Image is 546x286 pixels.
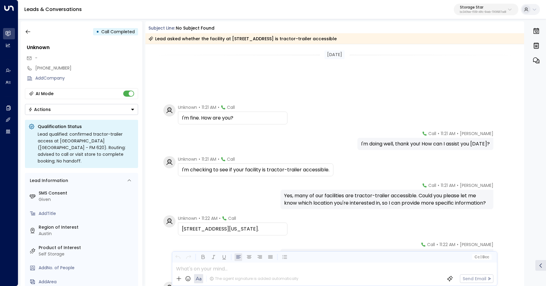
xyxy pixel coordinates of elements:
span: • [199,104,200,110]
span: 11:21 AM [202,104,216,110]
a: Leads & Conversations [24,6,82,13]
div: Actions [28,107,51,112]
span: 11:22 AM [440,241,455,248]
div: Austin [39,231,136,237]
p: Storage Star [460,5,506,9]
label: Product of Interest [39,245,136,251]
span: Unknown [178,156,197,162]
div: Unknown [27,44,138,51]
div: No subject found [176,25,214,31]
div: I'm checking to see if your facility is tractor-trailer accessible. [182,166,329,173]
div: Lead asked whether the facility at [STREET_ADDRESS] is tractor-trailer accessible [148,36,337,42]
div: AI Mode [36,91,54,97]
span: [PERSON_NAME] [460,241,493,248]
span: - [35,55,37,61]
span: • [219,215,221,221]
div: I'm fine. How are you? [182,114,283,122]
div: Lead qualified: confirmed tractor-trailer access at [GEOGRAPHIC_DATA] ([GEOGRAPHIC_DATA] - FM 620... [38,131,134,164]
span: • [457,241,458,248]
div: Self Storage [39,251,136,257]
div: AddNo. of People [39,265,136,271]
span: • [438,182,439,188]
img: 120_headshot.jpg [496,130,508,143]
span: Call Completed [101,29,135,35]
span: 11:21 AM [441,130,455,137]
label: SMS Consent [39,190,136,196]
button: Redo [185,253,192,261]
span: • [436,241,438,248]
div: Button group with a nested menu [25,104,138,115]
button: Storage Starbc340fee-f559-48fc-84eb-70f3f6817ad8 [454,4,518,15]
span: Call [427,241,435,248]
div: Lead Information [28,177,68,184]
span: • [218,104,219,110]
span: Call [227,156,235,162]
p: Qualification Status [38,123,134,130]
p: bc340fee-f559-48fc-84eb-70f3f6817ad8 [460,11,506,13]
img: 120_headshot.jpg [496,182,508,195]
img: 120_headshot.jpg [496,241,508,254]
label: Region of Interest [39,224,136,231]
span: [PERSON_NAME] [460,182,493,188]
span: Unknown [178,104,197,110]
span: Cc Bcc [475,255,489,259]
span: Subject Line: [148,25,175,31]
span: [PERSON_NAME] [460,130,493,137]
span: Call [428,130,436,137]
span: • [218,156,219,162]
span: • [457,182,458,188]
span: Unknown [178,215,197,221]
div: AddTitle [39,210,136,217]
span: 11:22 AM [202,215,217,221]
div: Given [39,196,136,203]
span: • [199,215,200,221]
span: | [480,255,482,259]
button: Actions [25,104,138,115]
span: 11:21 AM [441,182,455,188]
div: AddArea [39,279,136,285]
span: • [199,156,200,162]
div: Yes, many of our facilities are tractor-trailer accessible. Could you please let me know which lo... [284,192,490,207]
span: • [438,130,439,137]
div: The agent signature is added automatically [210,276,298,281]
div: [STREET_ADDRESS][US_STATE]. [182,225,283,233]
span: Call [227,104,235,110]
div: • [96,26,99,37]
span: 11:21 AM [202,156,216,162]
div: I'm doing well, thank you! How can I assist you [DATE]? [361,140,490,148]
div: [DATE] [325,50,345,59]
span: Call [428,182,436,188]
span: Call [228,215,236,221]
button: Undo [174,253,182,261]
div: AddCompany [35,75,138,81]
button: Cc|Bcc [472,254,492,260]
span: • [457,130,458,137]
div: [PHONE_NUMBER] [35,65,138,71]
